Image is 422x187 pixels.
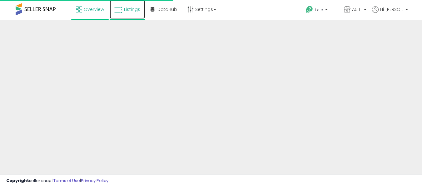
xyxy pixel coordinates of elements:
[84,6,104,12] span: Overview
[124,6,140,12] span: Listings
[6,178,29,184] strong: Copyright
[372,6,408,20] a: Hi [PERSON_NAME]
[315,7,323,12] span: Help
[380,6,404,12] span: Hi [PERSON_NAME]
[53,178,80,184] a: Terms of Use
[301,1,338,20] a: Help
[157,6,177,12] span: DataHub
[81,178,108,184] a: Privacy Policy
[305,6,313,13] i: Get Help
[352,6,362,12] span: A5 IT
[6,178,108,184] div: seller snap | |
